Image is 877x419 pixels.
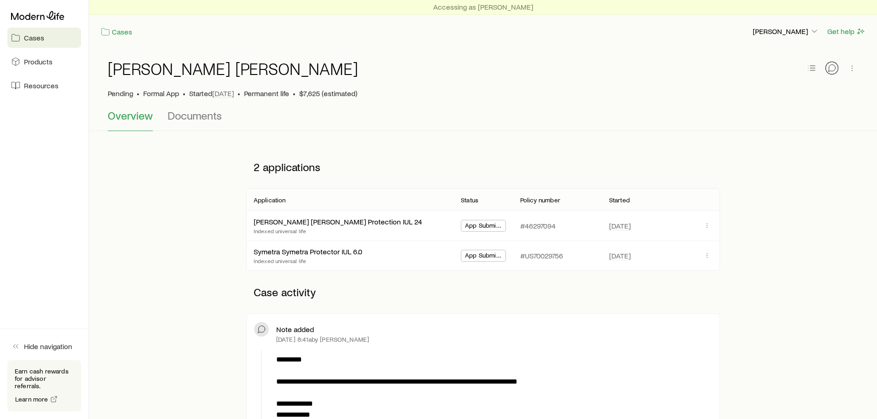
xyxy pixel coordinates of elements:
[827,26,866,37] button: Get help
[609,251,631,260] span: [DATE]
[520,251,563,260] p: #US70029756
[246,278,720,306] p: Case activity
[24,57,52,66] span: Products
[520,221,556,230] p: #46297094
[299,89,357,98] span: $7,625 (estimated)
[276,336,369,343] p: [DATE] 8:41a by [PERSON_NAME]
[108,89,133,98] p: Pending
[7,75,81,96] a: Resources
[100,27,133,37] a: Cases
[461,196,478,204] p: Status
[7,28,81,48] a: Cases
[752,26,819,37] button: [PERSON_NAME]
[108,109,153,122] span: Overview
[238,89,240,98] span: •
[189,89,234,98] p: Started
[753,27,819,36] p: [PERSON_NAME]
[143,89,179,98] span: Formal App
[108,59,358,78] h1: [PERSON_NAME] [PERSON_NAME]
[183,89,186,98] span: •
[15,367,74,390] p: Earn cash rewards for advisor referrals.
[254,247,362,256] a: Symetra Symetra Protector IUL 6.0
[246,153,720,181] p: 2 applications
[254,247,362,257] div: Symetra Symetra Protector IUL 6.0
[212,89,234,98] span: [DATE]
[7,360,81,412] div: Earn cash rewards for advisor referrals.Learn more
[276,325,314,334] p: Note added
[254,217,422,227] div: [PERSON_NAME] [PERSON_NAME] Protection IUL 24
[433,2,533,11] p: Accessing as [PERSON_NAME]
[24,342,72,351] span: Hide navigation
[609,196,630,204] p: Started
[254,227,422,235] p: Indexed universal life
[293,89,296,98] span: •
[168,109,222,122] span: Documents
[254,257,362,264] p: Indexed universal life
[254,217,422,226] a: [PERSON_NAME] [PERSON_NAME] Protection IUL 24
[24,33,44,42] span: Cases
[7,336,81,356] button: Hide navigation
[465,252,502,261] span: App Submitted
[520,196,560,204] p: Policy number
[244,89,289,98] span: Permanent life
[24,81,58,90] span: Resources
[137,89,139,98] span: •
[15,396,48,402] span: Learn more
[108,109,859,131] div: Case details tabs
[254,196,286,204] p: Application
[7,52,81,72] a: Products
[609,221,631,230] span: [DATE]
[465,222,502,231] span: App Submitted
